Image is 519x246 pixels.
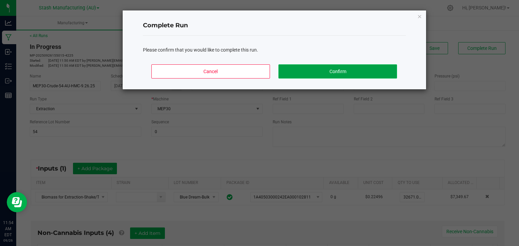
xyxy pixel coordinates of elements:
button: Confirm [278,64,397,79]
div: Please confirm that you would like to complete this run. [143,47,406,54]
iframe: Resource center [7,192,27,212]
button: Close [417,12,422,20]
h4: Complete Run [143,21,406,30]
button: Cancel [151,64,270,79]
